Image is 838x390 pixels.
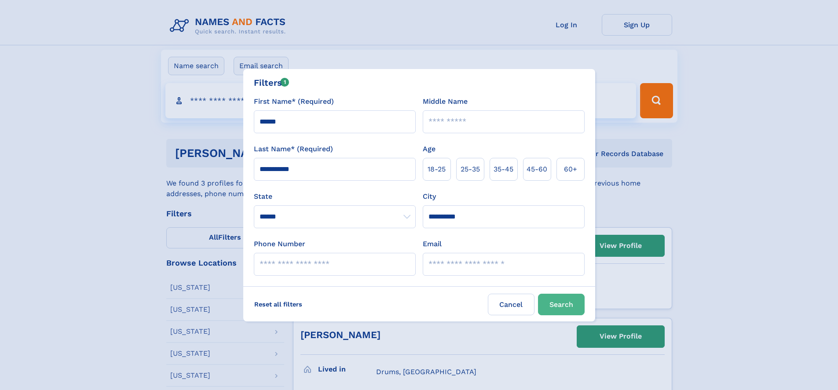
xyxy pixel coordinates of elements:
span: 35‑45 [494,164,513,175]
label: State [254,191,416,202]
span: 60+ [564,164,577,175]
span: 45‑60 [527,164,547,175]
span: 25‑35 [461,164,480,175]
label: Age [423,144,435,154]
label: Middle Name [423,96,468,107]
label: First Name* (Required) [254,96,334,107]
div: Filters [254,76,289,89]
label: City [423,191,436,202]
label: Reset all filters [249,294,308,315]
label: Cancel [488,294,534,315]
label: Email [423,239,442,249]
label: Phone Number [254,239,305,249]
button: Search [538,294,585,315]
label: Last Name* (Required) [254,144,333,154]
span: 18‑25 [428,164,446,175]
